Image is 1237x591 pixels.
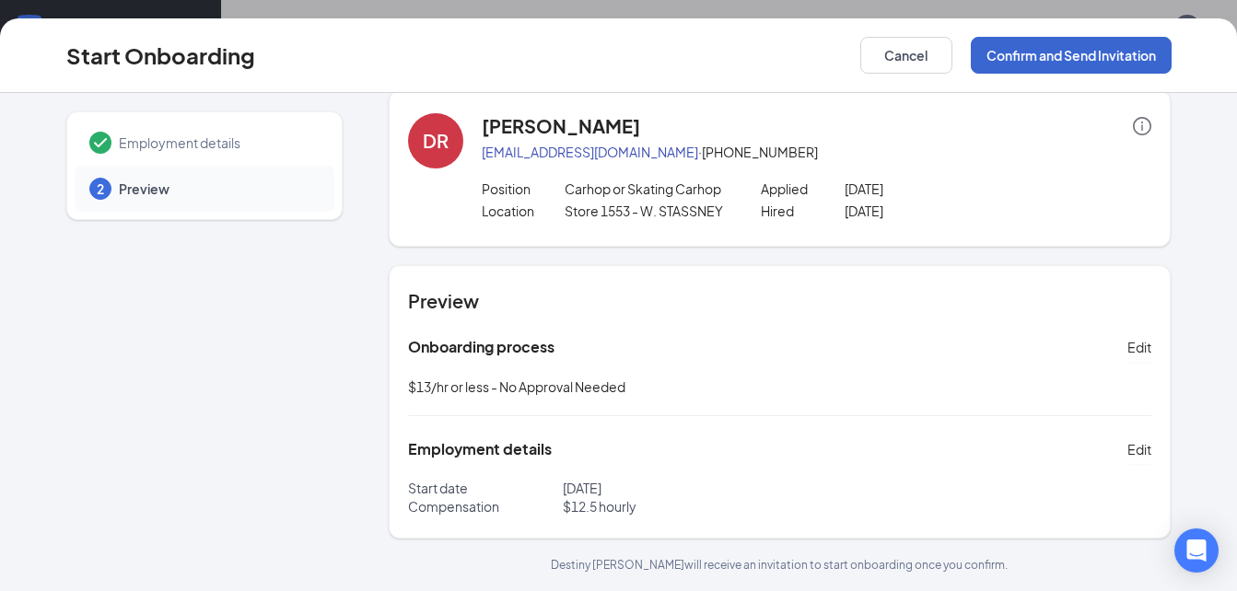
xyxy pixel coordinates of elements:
[971,37,1172,74] button: Confirm and Send Invitation
[408,288,1152,314] h4: Preview
[482,144,698,160] a: [EMAIL_ADDRESS][DOMAIN_NAME]
[565,202,732,220] p: Store 1553 - W. STASSNEY
[119,180,316,198] span: Preview
[423,128,449,154] div: DR
[482,180,566,198] p: Position
[408,479,563,497] p: Start date
[482,143,1152,161] p: · [PHONE_NUMBER]
[482,113,640,139] h4: [PERSON_NAME]
[1174,528,1219,573] div: Open Intercom Messenger
[845,180,1012,198] p: [DATE]
[860,37,952,74] button: Cancel
[761,202,845,220] p: Hired
[66,40,255,71] h3: Start Onboarding
[389,557,1172,573] p: Destiny [PERSON_NAME] will receive an invitation to start onboarding once you confirm.
[119,133,316,152] span: Employment details
[563,497,780,516] p: $ 12.5 hourly
[97,180,104,198] span: 2
[565,180,732,198] p: Carhop or Skating Carhop
[408,497,563,516] p: Compensation
[1127,338,1151,356] span: Edit
[761,180,845,198] p: Applied
[408,337,554,357] h5: Onboarding process
[1127,332,1151,362] button: Edit
[89,132,111,154] svg: Checkmark
[563,479,780,497] p: [DATE]
[1127,440,1151,458] span: Edit
[482,202,566,220] p: Location
[408,439,552,459] h5: Employment details
[1133,117,1151,135] span: info-circle
[845,202,1012,220] p: [DATE]
[1127,435,1151,464] button: Edit
[408,378,625,395] span: $13/hr or less - No Approval Needed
